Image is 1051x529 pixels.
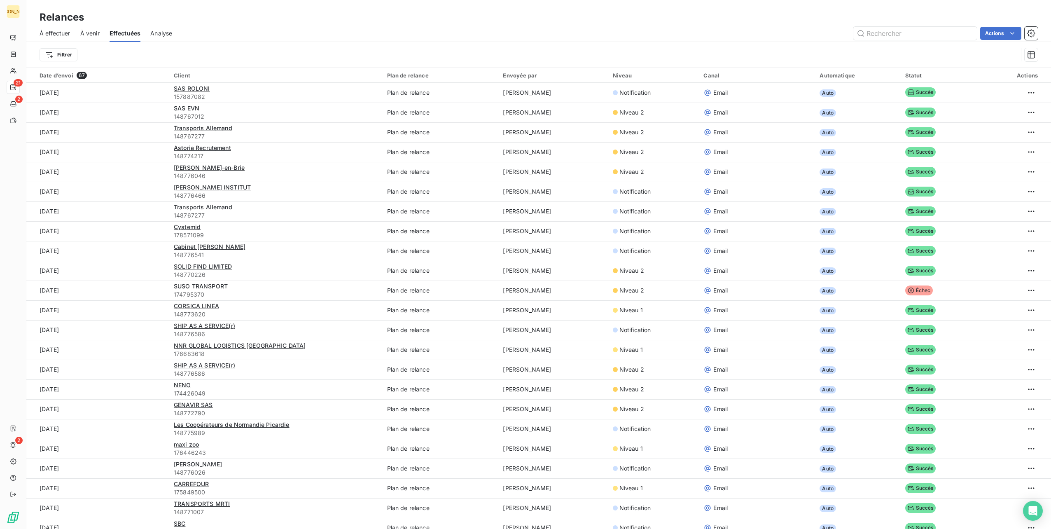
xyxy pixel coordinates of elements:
[174,429,377,437] span: 148775989
[174,204,232,211] span: Transports Allemand
[174,382,191,389] span: NENO
[820,248,836,255] span: Auto
[619,187,651,196] span: Notification
[713,108,728,117] span: Email
[174,172,377,180] span: 148776046
[26,201,169,221] td: [DATE]
[820,485,836,492] span: Auto
[853,27,977,40] input: Rechercher
[905,127,936,137] span: Succès
[174,263,232,270] span: SOLID FIND LIMITED
[26,340,169,360] td: [DATE]
[382,122,498,142] td: Plan de relance
[619,148,644,156] span: Niveau 2
[713,267,728,275] span: Email
[619,484,643,492] span: Niveau 1
[905,266,936,276] span: Succès
[498,300,607,320] td: [PERSON_NAME]
[619,207,651,215] span: Notification
[26,379,169,399] td: [DATE]
[820,228,836,235] span: Auto
[174,362,235,369] span: SHIP AS A SERVICE(r)
[905,424,936,434] span: Succès
[713,89,728,97] span: Email
[174,283,228,290] span: SUSO TRANSPORT
[40,10,84,25] h3: Relances
[619,306,643,314] span: Niveau 1
[713,207,728,215] span: Email
[498,360,607,379] td: [PERSON_NAME]
[26,241,169,261] td: [DATE]
[382,320,498,340] td: Plan de relance
[40,29,70,37] span: À effectuer
[905,305,936,315] span: Succès
[382,241,498,261] td: Plan de relance
[7,511,20,524] img: Logo LeanPay
[40,72,164,79] div: Date d’envoi
[80,29,100,37] span: À venir
[382,419,498,439] td: Plan de relance
[382,399,498,419] td: Plan de relance
[619,168,644,176] span: Niveau 2
[498,201,607,221] td: [PERSON_NAME]
[498,103,607,122] td: [PERSON_NAME]
[820,267,836,275] span: Auto
[26,498,169,518] td: [DATE]
[26,300,169,320] td: [DATE]
[174,520,185,527] span: SBC
[619,346,643,354] span: Niveau 1
[820,72,895,79] div: Automatique
[820,149,836,156] span: Auto
[26,478,169,498] td: [DATE]
[174,409,377,417] span: 148772790
[382,340,498,360] td: Plan de relance
[174,243,245,250] span: Cabinet [PERSON_NAME]
[382,478,498,498] td: Plan de relance
[7,5,20,18] div: [PERSON_NAME]
[498,261,607,281] td: [PERSON_NAME]
[26,162,169,182] td: [DATE]
[382,142,498,162] td: Plan de relance
[619,128,644,136] span: Niveau 2
[713,425,728,433] span: Email
[619,425,651,433] span: Notification
[174,350,377,358] span: 176683618
[613,72,694,79] div: Niveau
[174,192,377,200] span: 148776466
[382,103,498,122] td: Plan de relance
[382,182,498,201] td: Plan de relance
[174,85,210,92] span: SAS ROLONI
[382,281,498,300] td: Plan de relance
[820,426,836,433] span: Auto
[905,187,936,197] span: Succès
[905,384,936,394] span: Succès
[174,330,377,338] span: 148776586
[174,112,377,121] span: 148767012
[174,251,377,259] span: 148776541
[174,389,377,398] span: 174426049
[110,29,141,37] span: Effectuées
[15,96,23,103] span: 2
[174,105,199,112] span: SAS EVN
[713,484,728,492] span: Email
[498,241,607,261] td: [PERSON_NAME]
[174,152,377,160] span: 148774217
[713,128,728,136] span: Email
[382,439,498,459] td: Plan de relance
[174,211,377,220] span: 148767277
[713,187,728,196] span: Email
[820,445,836,453] span: Auto
[1023,501,1043,521] div: Open Intercom Messenger
[174,488,377,496] span: 175849500
[713,148,728,156] span: Email
[713,247,728,255] span: Email
[382,379,498,399] td: Plan de relance
[905,167,936,177] span: Succès
[498,439,607,459] td: [PERSON_NAME]
[820,188,836,196] span: Auto
[382,360,498,379] td: Plan de relance
[713,464,728,473] span: Email
[905,226,936,236] span: Succès
[713,306,728,314] span: Email
[174,184,251,191] span: [PERSON_NAME] INSTITUT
